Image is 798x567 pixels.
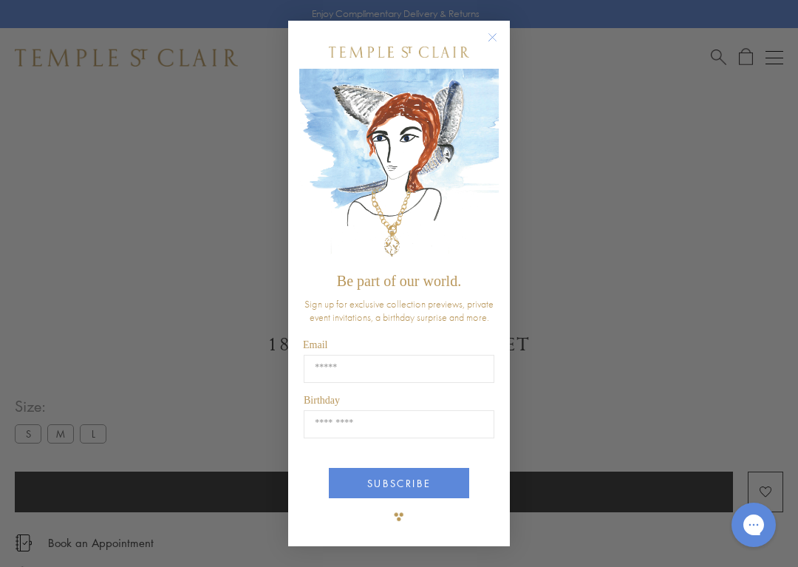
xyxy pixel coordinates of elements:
[304,395,340,406] span: Birthday
[337,273,461,289] span: Be part of our world.
[724,498,783,552] iframe: Gorgias live chat messenger
[304,355,494,383] input: Email
[491,35,509,54] button: Close dialog
[384,502,414,532] img: TSC
[329,468,469,498] button: SUBSCRIBE
[299,69,499,266] img: c4a9eb12-d91a-4d4a-8ee0-386386f4f338.jpeg
[304,297,494,324] span: Sign up for exclusive collection previews, private event invitations, a birthday surprise and more.
[329,47,469,58] img: Temple St. Clair
[303,339,327,350] span: Email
